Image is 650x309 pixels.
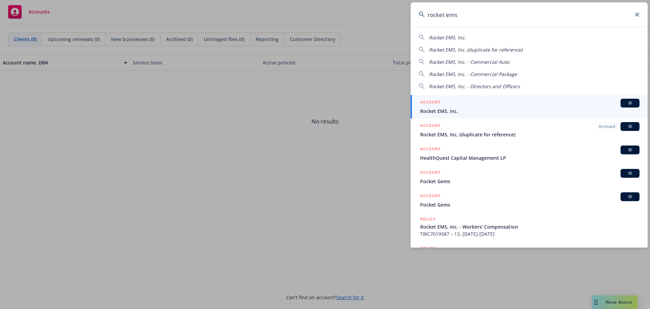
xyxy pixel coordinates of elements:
h5: ACCOUNT [420,99,441,107]
a: POLICYRocket EMS, Inc. - Workers' CompensationTWC7019587 – 13, [DATE]-[DATE] [411,212,648,241]
span: Rocket EMS, Inc. - Commercial Package [429,71,517,77]
a: ACCOUNTBIPocket Gems [411,189,648,212]
a: ACCOUNTBIRocket EMS, Inc. [411,95,648,118]
a: POLICY [411,241,648,270]
span: BI [623,147,637,153]
span: BI [623,123,637,130]
a: ACCOUNTArchivedBIRocket EMS, Inc. (duplicate for reference) [411,118,648,142]
span: Rocket EMS, Inc. [420,108,640,115]
span: BI [623,194,637,200]
span: Rocket EMS, Inc. - Directors and Officers [429,83,520,90]
span: BI [623,100,637,106]
h5: ACCOUNT [420,169,441,177]
a: ACCOUNTBIPocket Gems [411,165,648,189]
span: BI [623,170,637,176]
h5: POLICY [420,216,436,223]
span: Rocket EMS, Inc. - Commercial Auto [429,59,509,65]
input: Search... [411,2,648,27]
span: Rocket EMS, Inc. [429,34,466,41]
span: HealthQuest Capital Management LP [420,154,640,161]
h5: POLICY [420,245,436,252]
a: ACCOUNTBIHealthQuest Capital Management LP [411,142,648,165]
span: Archived [599,123,615,130]
h5: ACCOUNT [420,122,441,130]
span: Pocket Gems [420,201,640,208]
span: Pocket Gems [420,178,640,185]
span: Rocket EMS, Inc. - Workers' Compensation [420,223,640,230]
span: Rocket EMS, Inc. (duplicate for reference) [429,46,522,53]
h5: ACCOUNT [420,192,441,200]
h5: ACCOUNT [420,146,441,154]
span: TWC7019587 – 13, [DATE]-[DATE] [420,230,640,237]
span: Rocket EMS, Inc. (duplicate for reference) [420,131,640,138]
